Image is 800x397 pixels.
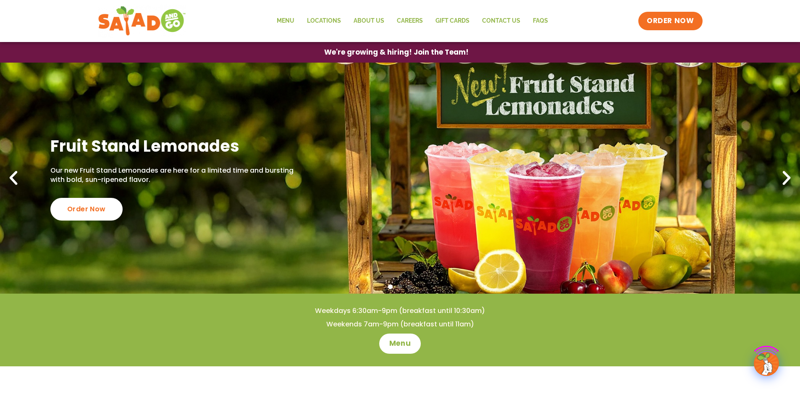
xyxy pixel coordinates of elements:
[50,166,298,185] p: Our new Fruit Stand Lemonades are here for a limited time and bursting with bold, sun-ripened fla...
[50,198,123,221] div: Order Now
[398,284,402,289] span: Go to slide 2
[638,12,702,30] a: ORDER NOW
[301,11,347,31] a: Locations
[347,11,391,31] a: About Us
[98,4,186,38] img: new-SAG-logo-768×292
[429,11,476,31] a: GIFT CARDS
[391,11,429,31] a: Careers
[270,11,301,31] a: Menu
[647,16,694,26] span: ORDER NOW
[777,169,796,187] div: Next slide
[476,11,527,31] a: Contact Us
[407,284,412,289] span: Go to slide 3
[389,339,411,349] span: Menu
[324,49,469,56] span: We're growing & hiring! Join the Team!
[17,306,783,315] h4: Weekdays 6:30am-9pm (breakfast until 10:30am)
[312,42,481,62] a: We're growing & hiring! Join the Team!
[4,169,23,187] div: Previous slide
[50,136,298,156] h2: Fruit Stand Lemonades
[270,11,554,31] nav: Menu
[527,11,554,31] a: FAQs
[17,320,783,329] h4: Weekends 7am-9pm (breakfast until 11am)
[388,284,393,289] span: Go to slide 1
[379,334,421,354] a: Menu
